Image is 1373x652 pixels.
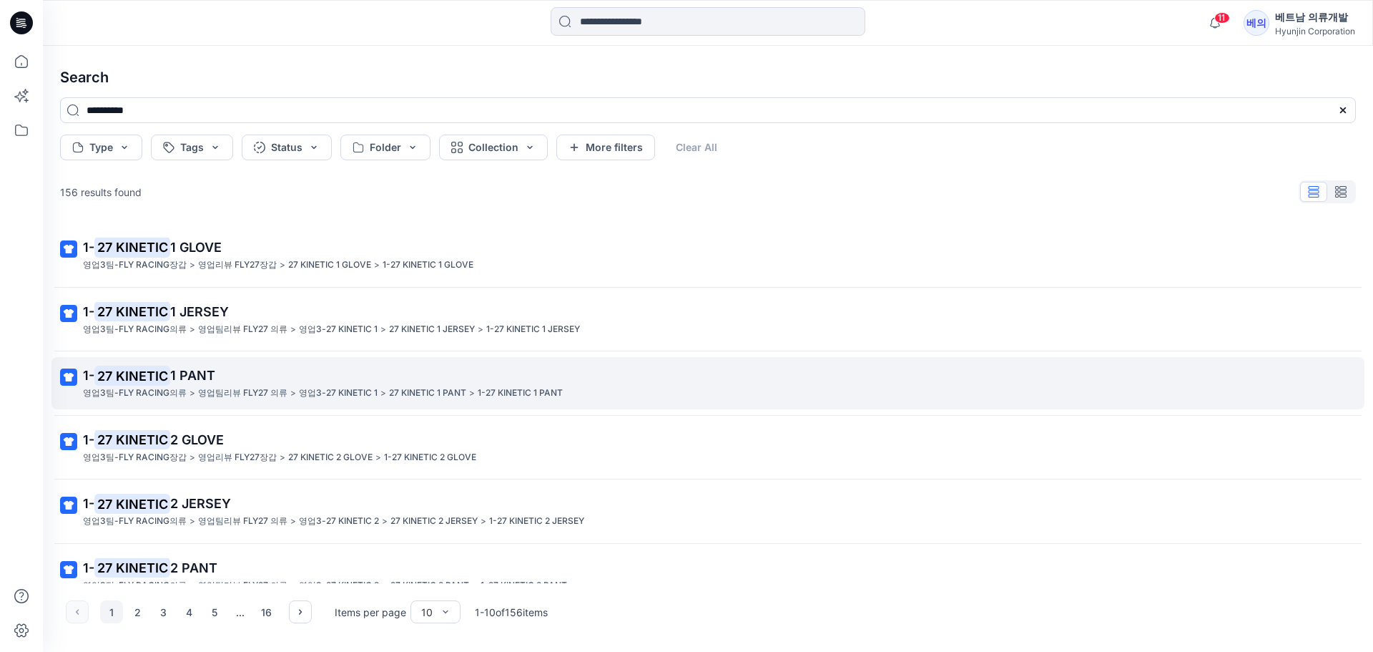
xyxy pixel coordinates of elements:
span: 1 PANT [170,368,215,383]
p: > [472,578,478,593]
a: 1-27 KINETIC2 GLOVE영업3팀-FLY RACING장갑>영업리뷰 FLY27장갑>27 KINETIC 2 GLOVE>1-27 KINETIC 2 GLOVE [51,422,1364,474]
p: 영업3팀-FLY RACING의류 [83,322,187,337]
p: 영업리뷰 FLY27장갑 [198,258,277,273]
p: 27 KINETIC 1 GLOVE [288,258,371,273]
p: 영업리뷰 FLY27장갑 [198,450,277,465]
p: 27 KINETIC 1 JERSEY [389,322,475,337]
span: 1- [83,240,94,255]
button: Folder [340,135,430,160]
div: 베의 [1244,10,1269,36]
button: More filters [556,135,655,160]
p: 영업3-27 KINETIC 1 [299,322,378,337]
p: 영업3팀-FLY RACING의류 [83,514,187,529]
p: 영업3-27 KINETIC 2 [299,578,379,593]
p: > [190,514,195,529]
p: > [290,322,296,337]
span: 1- [83,368,94,383]
p: > [190,450,195,465]
p: > [469,386,475,401]
p: > [374,258,380,273]
span: 2 GLOVE [170,432,224,447]
mark: 27 KINETIC [94,366,170,386]
p: > [382,514,388,529]
mark: 27 KINETIC [94,237,170,257]
a: 1-27 KINETIC1 PANT영업3팀-FLY RACING의류>영업팀리뷰 FLY27 의류>영업3-27 KINETIC 1>27 KINETIC 1 PANT>1-27 KINETI... [51,357,1364,409]
p: 영업팀리뷰 FLY27 의류 [198,386,287,401]
a: 1-27 KINETIC2 JERSEY영업3팀-FLY RACING의류>영업팀리뷰 FLY27 의류>영업3-27 KINETIC 2>27 KINETIC 2 JERSEY>1-27 KI... [51,485,1364,537]
a: 1-27 KINETIC1 JERSEY영업3팀-FLY RACING의류>영업팀리뷰 FLY27 의류>영업3-27 KINETIC 1>27 KINETIC 1 JERSEY>1-27 KI... [51,293,1364,346]
p: > [375,450,381,465]
p: 27 KINETIC 1 PANT [389,386,466,401]
p: 1-27 KINETIC 1 PANT [478,386,563,401]
span: 1- [83,560,94,575]
p: > [380,322,386,337]
p: > [380,386,386,401]
p: > [290,578,296,593]
p: 1-27 KINETIC 2 GLOVE [384,450,476,465]
p: 영업3-27 KINETIC 2 [299,514,379,529]
p: 27 KINETIC 2 GLOVE [288,450,373,465]
p: > [478,322,483,337]
mark: 27 KINETIC [94,429,170,449]
mark: 27 KINETIC [94,558,170,578]
p: > [190,322,195,337]
span: 1 GLOVE [170,240,222,255]
button: Type [60,135,142,160]
span: 1 JERSEY [170,304,229,319]
p: 1-27 KINETIC 1 GLOVE [383,258,473,273]
a: 1-27 KINETIC2 PANT영업3팀-FLY RACING의류>영업팀리뷰 FLY27 의류>영업3-27 KINETIC 2>27 KINETIC 2 PANT>1-27 KINETI... [51,550,1364,602]
span: 1- [83,432,94,447]
p: > [190,258,195,273]
span: 2 PANT [170,560,217,575]
button: 4 [177,600,200,623]
p: 156 results found [60,185,142,200]
p: 1-27 KINETIC 1 JERSEY [486,322,580,337]
p: 1 - 10 of 156 items [475,605,548,620]
p: 영업팀리뷰 FLY27 의류 [198,514,287,529]
p: > [190,386,195,401]
button: 16 [255,600,277,623]
p: 27 KINETIC 2 PANT [390,578,469,593]
p: > [280,258,285,273]
button: 2 [126,600,149,623]
button: 5 [203,600,226,623]
p: 1-27 KINETIC 2 PANT [481,578,567,593]
p: 영업3-27 KINETIC 1 [299,386,378,401]
p: 영업팀리뷰 FLY27 의류 [198,578,287,593]
p: 영업3팀-FLY RACING의류 [83,386,187,401]
h4: Search [49,57,1367,97]
p: > [382,578,388,593]
div: 10 [421,605,433,620]
div: 베트남 의류개발 [1275,9,1355,26]
p: 27 KINETIC 2 JERSEY [390,514,478,529]
p: 1-27 KINETIC 2 JERSEY [489,514,584,529]
a: 1-27 KINETIC1 GLOVE영업3팀-FLY RACING장갑>영업리뷰 FLY27장갑>27 KINETIC 1 GLOVE>1-27 KINETIC 1 GLOVE [51,229,1364,281]
p: > [280,450,285,465]
span: 1- [83,304,94,319]
p: 영업3팀-FLY RACING의류 [83,578,187,593]
p: > [290,386,296,401]
p: 영업3팀-FLY RACING장갑 [83,258,187,273]
div: ... [229,600,252,623]
button: Collection [439,135,548,160]
p: > [481,514,486,529]
p: Items per page [335,605,406,620]
span: 11 [1214,12,1230,24]
span: 2 JERSEY [170,496,231,511]
mark: 27 KINETIC [94,301,170,321]
p: > [190,578,195,593]
span: 1- [83,496,94,511]
button: Tags [151,135,233,160]
button: Status [242,135,332,160]
mark: 27 KINETIC [94,494,170,514]
p: > [290,514,296,529]
button: 3 [152,600,174,623]
p: 영업팀리뷰 FLY27 의류 [198,322,287,337]
div: Hyunjin Corporation [1275,26,1355,37]
button: 1 [100,600,123,623]
p: 영업3팀-FLY RACING장갑 [83,450,187,465]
